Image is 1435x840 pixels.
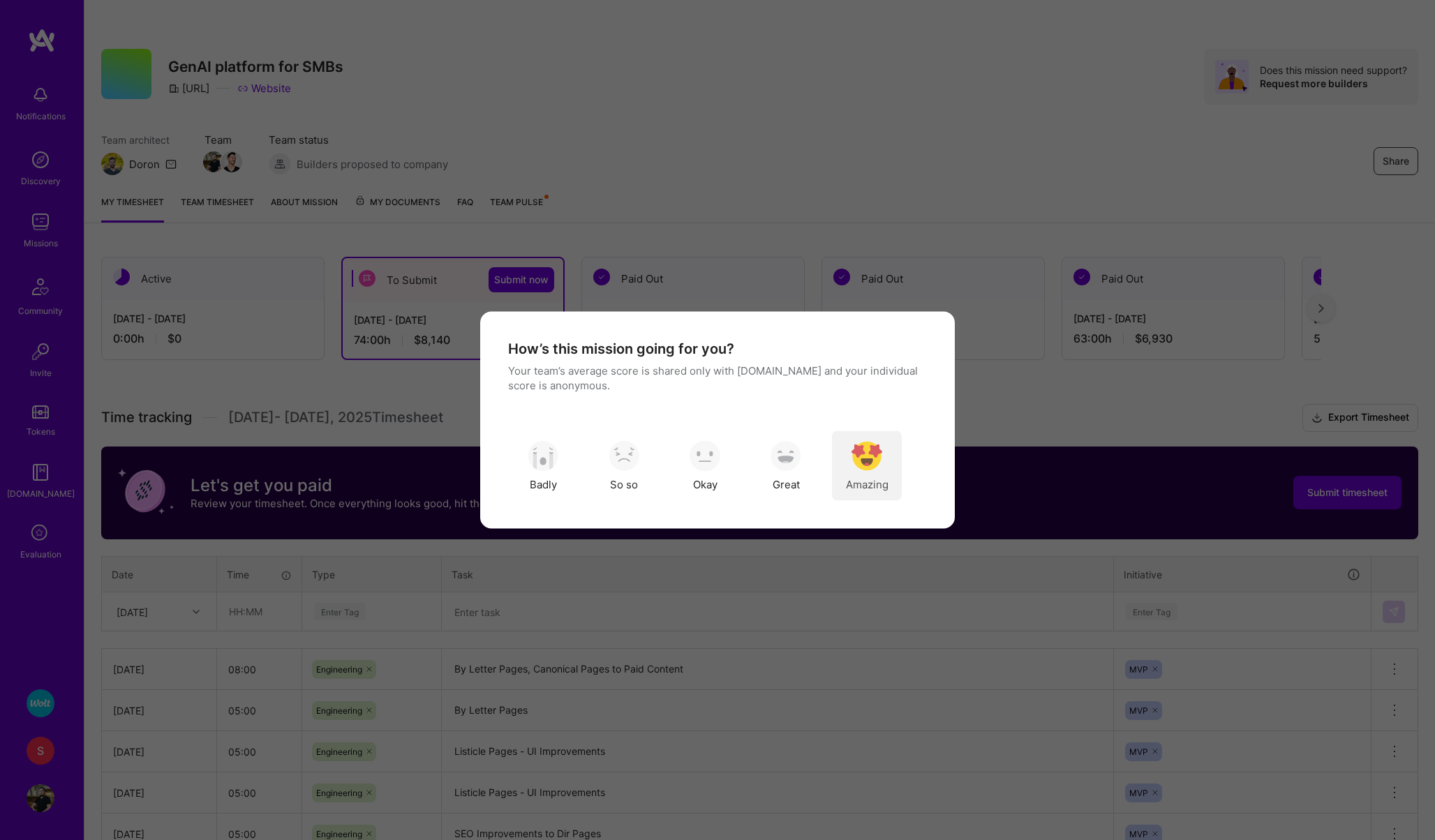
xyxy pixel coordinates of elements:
img: soso [771,440,801,471]
p: Your team’s average score is shared only with [DOMAIN_NAME] and your individual score is anonymous. [508,363,927,393]
img: soso [690,440,720,471]
h4: How’s this mission going for you? [508,340,734,358]
div: modal [480,312,955,529]
span: Great [773,477,800,491]
span: Badly [530,477,557,491]
span: Okay [693,477,717,491]
img: soso [852,440,882,471]
span: So so [610,477,638,491]
img: soso [609,440,639,471]
span: Amazing [846,477,888,491]
img: soso [528,440,558,471]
